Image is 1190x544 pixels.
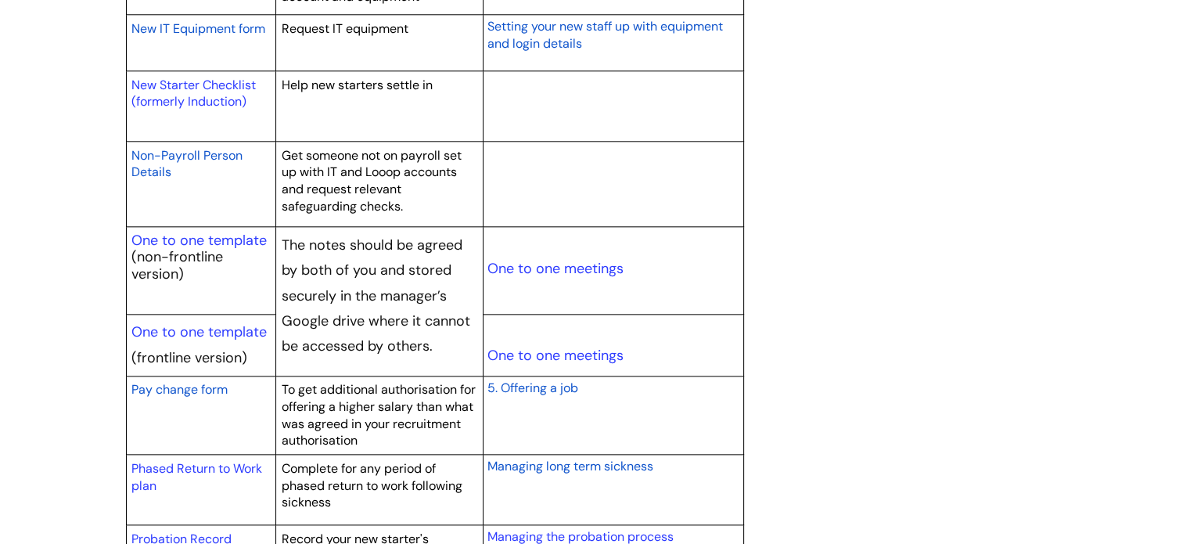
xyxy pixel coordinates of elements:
[282,460,462,510] span: Complete for any period of phased return to work following sickness
[131,20,265,37] span: New IT Equipment form
[131,231,267,250] a: One to one template
[131,77,256,110] a: New Starter Checklist (formerly Induction)
[131,322,267,341] a: One to one template
[282,20,408,37] span: Request IT equipment
[131,380,228,398] a: Pay change form
[487,16,722,52] a: Setting your new staff up with equipment and login details
[487,259,623,278] a: One to one meetings
[131,460,262,494] a: Phased Return to Work plan
[131,249,271,283] p: (non-frontline version)
[487,458,653,474] span: Managing long term sickness
[276,227,484,376] td: The notes should be agreed by both of you and stored securely in the manager’s Google drive where...
[126,314,276,376] td: (frontline version)
[131,381,228,398] span: Pay change form
[131,147,243,181] span: Non-Payroll Person Details
[487,380,577,396] span: 5. Offering a job
[282,77,433,93] span: Help new starters settle in
[282,381,476,449] span: To get additional authorisation for offering a higher salary than what was agreed in your recruit...
[131,146,243,182] a: Non-Payroll Person Details
[487,378,577,397] a: 5. Offering a job
[487,18,722,52] span: Setting your new staff up with equipment and login details
[487,346,623,365] a: One to one meetings
[131,19,265,38] a: New IT Equipment form
[487,456,653,475] a: Managing long term sickness
[282,147,462,214] span: Get someone not on payroll set up with IT and Looop accounts and request relevant safeguarding ch...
